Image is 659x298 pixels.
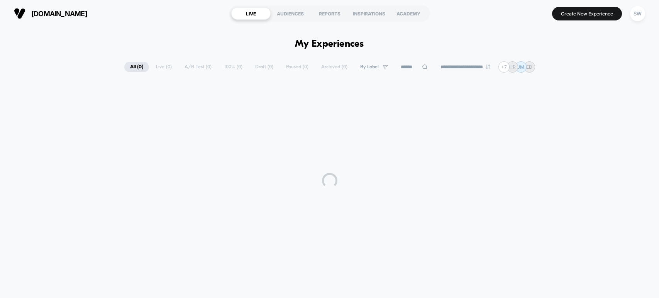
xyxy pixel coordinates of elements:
div: INSPIRATIONS [349,7,389,20]
div: LIVE [231,7,271,20]
button: [DOMAIN_NAME] [12,7,90,20]
div: ACADEMY [389,7,428,20]
p: JM [517,64,524,70]
img: end [486,64,490,69]
span: By Label [360,64,379,70]
div: + 7 [498,61,510,73]
button: Create New Experience [552,7,622,20]
h1: My Experiences [295,39,364,50]
div: SW [630,6,645,21]
div: AUDIENCES [271,7,310,20]
span: [DOMAIN_NAME] [31,10,87,18]
button: SW [628,6,647,22]
p: HR [509,64,516,70]
p: ED [526,64,532,70]
div: REPORTS [310,7,349,20]
img: Visually logo [14,8,25,19]
span: All ( 0 ) [124,62,149,72]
